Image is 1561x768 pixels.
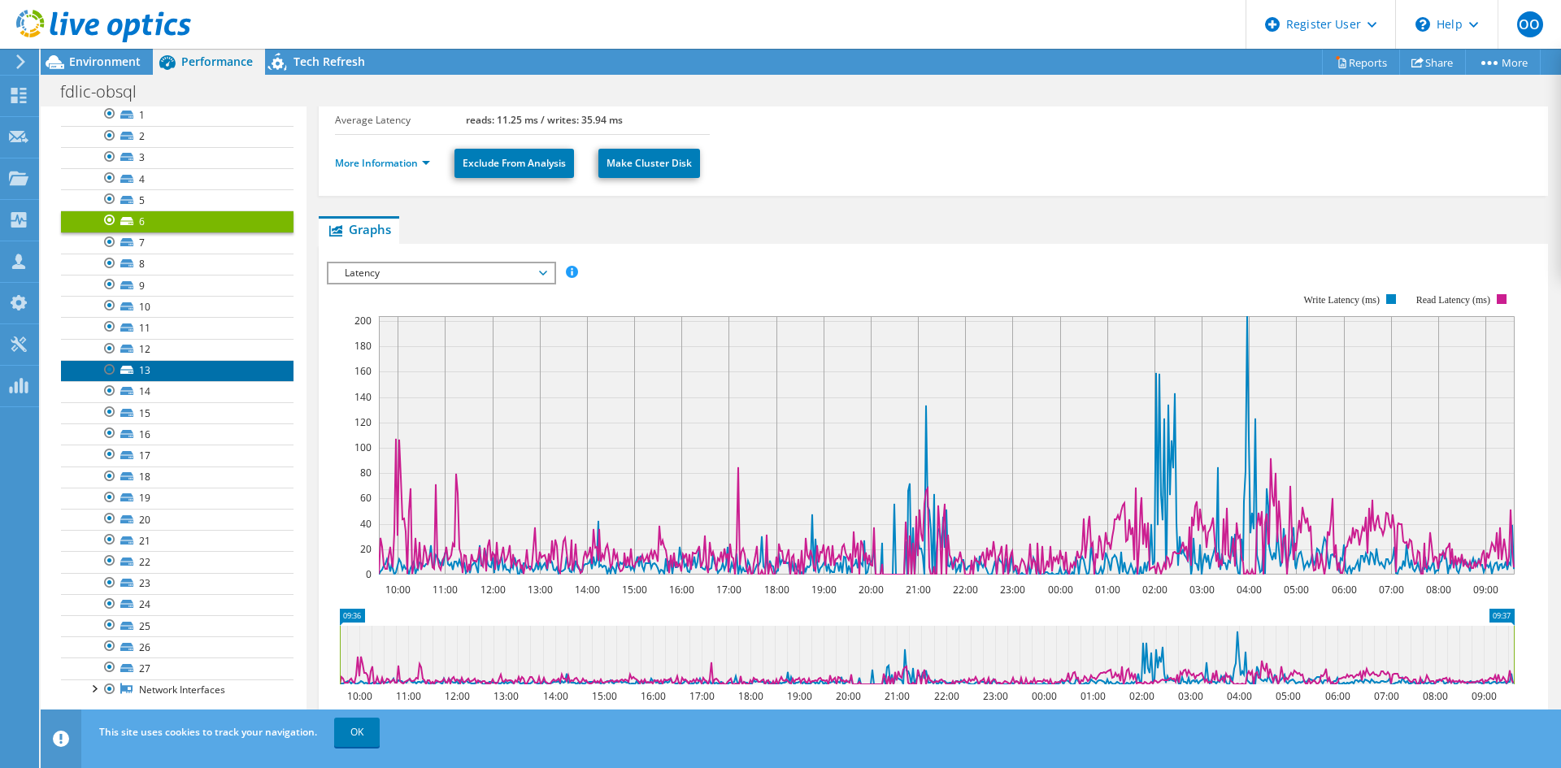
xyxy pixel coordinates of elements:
[61,381,294,402] a: 14
[61,275,294,296] a: 9
[885,689,910,703] text: 21:00
[1227,689,1252,703] text: 04:00
[360,466,372,479] text: 80
[61,168,294,189] a: 4
[61,509,294,530] a: 20
[61,488,294,509] a: 19
[1081,689,1106,703] text: 01:00
[689,689,715,703] text: 17:00
[354,390,372,404] text: 140
[181,54,253,69] span: Performance
[61,636,294,657] a: 26
[454,149,574,178] a: Exclude From Analysis
[764,583,789,597] text: 18:00
[61,232,294,254] a: 7
[61,530,294,551] a: 21
[61,423,294,445] a: 16
[354,314,372,328] text: 200
[859,583,884,597] text: 20:00
[934,689,959,703] text: 22:00
[1379,583,1404,597] text: 07:00
[1399,50,1466,75] a: Share
[61,317,294,338] a: 11
[480,583,506,597] text: 12:00
[294,54,365,69] span: Tech Refresh
[1095,583,1120,597] text: 01:00
[1325,689,1350,703] text: 06:00
[1423,689,1448,703] text: 08:00
[1304,294,1380,306] text: Write Latency (ms)
[669,583,694,597] text: 16:00
[836,689,861,703] text: 20:00
[61,466,294,488] a: 18
[334,718,380,747] a: OK
[61,189,294,210] a: 5
[61,594,294,615] a: 24
[1332,583,1357,597] text: 06:00
[1000,583,1025,597] text: 23:00
[716,583,741,597] text: 17:00
[61,104,294,125] a: 1
[360,517,372,531] text: 40
[1142,583,1167,597] text: 02:00
[1178,689,1203,703] text: 03:00
[385,583,411,597] text: 10:00
[1322,50,1400,75] a: Reports
[354,339,372,353] text: 180
[61,254,294,275] a: 8
[61,573,294,594] a: 23
[360,491,372,505] text: 60
[543,689,568,703] text: 14:00
[983,689,1008,703] text: 23:00
[396,689,421,703] text: 11:00
[906,583,931,597] text: 21:00
[337,263,546,283] span: Latency
[433,583,458,597] text: 11:00
[61,360,294,381] a: 13
[1276,689,1301,703] text: 05:00
[811,583,837,597] text: 19:00
[335,156,430,170] a: More Information
[360,542,372,556] text: 20
[327,221,391,237] span: Graphs
[738,689,763,703] text: 18:00
[575,583,600,597] text: 14:00
[1416,294,1490,306] text: Read Latency (ms)
[69,54,141,69] span: Environment
[1189,583,1215,597] text: 03:00
[61,296,294,317] a: 10
[61,657,294,679] a: 27
[622,583,647,597] text: 15:00
[592,689,617,703] text: 15:00
[528,583,553,597] text: 13:00
[1284,583,1309,597] text: 05:00
[61,615,294,636] a: 25
[494,689,519,703] text: 13:00
[61,147,294,168] a: 3
[347,689,372,703] text: 10:00
[366,567,372,581] text: 0
[641,689,666,703] text: 16:00
[1048,583,1073,597] text: 00:00
[61,402,294,423] a: 15
[445,689,470,703] text: 12:00
[61,679,294,701] a: Network Interfaces
[1426,583,1451,597] text: 08:00
[61,551,294,572] a: 22
[1465,50,1541,75] a: More
[53,83,162,101] h1: fdlic-obsql
[335,112,465,128] label: Average Latency
[598,149,700,178] a: Make Cluster Disk
[99,725,317,739] span: This site uses cookies to track your navigation.
[466,113,623,127] b: reads: 11.25 ms / writes: 35.94 ms
[1472,689,1497,703] text: 09:00
[61,126,294,147] a: 2
[61,210,294,232] a: 6
[354,415,372,429] text: 120
[1374,689,1399,703] text: 07:00
[787,689,812,703] text: 19:00
[354,364,372,378] text: 160
[1473,583,1498,597] text: 09:00
[1237,583,1262,597] text: 04:00
[953,583,978,597] text: 22:00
